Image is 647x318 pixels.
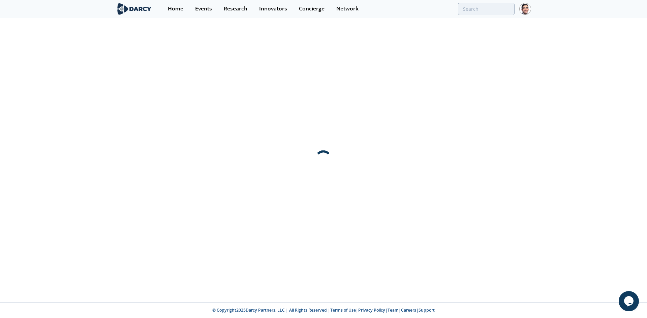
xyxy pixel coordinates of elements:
[195,6,212,11] div: Events
[224,6,247,11] div: Research
[259,6,287,11] div: Innovators
[358,307,385,313] a: Privacy Policy
[519,3,531,15] img: Profile
[116,3,153,15] img: logo-wide.svg
[388,307,399,313] a: Team
[458,3,515,15] input: Advanced Search
[330,307,356,313] a: Terms of Use
[74,307,573,313] p: © Copyright 2025 Darcy Partners, LLC | All Rights Reserved | | | | |
[419,307,435,313] a: Support
[401,307,416,313] a: Careers
[619,291,640,311] iframe: chat widget
[168,6,183,11] div: Home
[299,6,325,11] div: Concierge
[336,6,359,11] div: Network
